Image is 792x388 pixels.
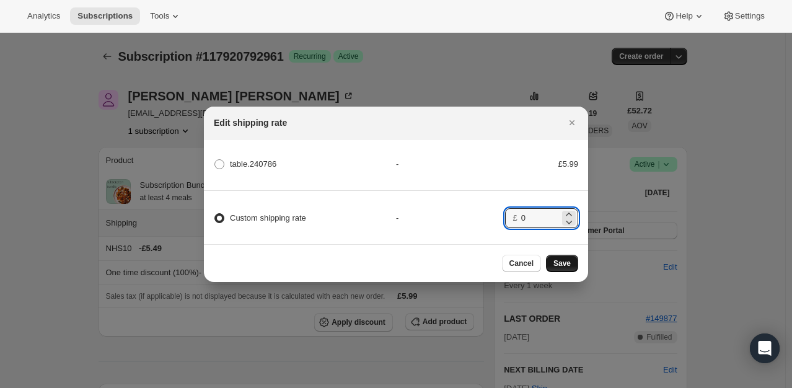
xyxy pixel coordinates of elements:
[396,158,505,170] div: -
[214,117,287,129] h2: Edit shipping rate
[735,11,765,21] span: Settings
[509,258,534,268] span: Cancel
[553,258,571,268] span: Save
[563,114,581,131] button: Close
[750,333,780,363] div: Open Intercom Messenger
[230,159,276,169] span: table.240786
[513,213,517,223] span: £
[143,7,189,25] button: Tools
[20,7,68,25] button: Analytics
[656,7,712,25] button: Help
[230,213,306,223] span: Custom shipping rate
[396,212,505,224] div: -
[715,7,772,25] button: Settings
[77,11,133,21] span: Subscriptions
[150,11,169,21] span: Tools
[70,7,140,25] button: Subscriptions
[546,255,578,272] button: Save
[505,158,578,170] div: £5.99
[502,255,541,272] button: Cancel
[27,11,60,21] span: Analytics
[675,11,692,21] span: Help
